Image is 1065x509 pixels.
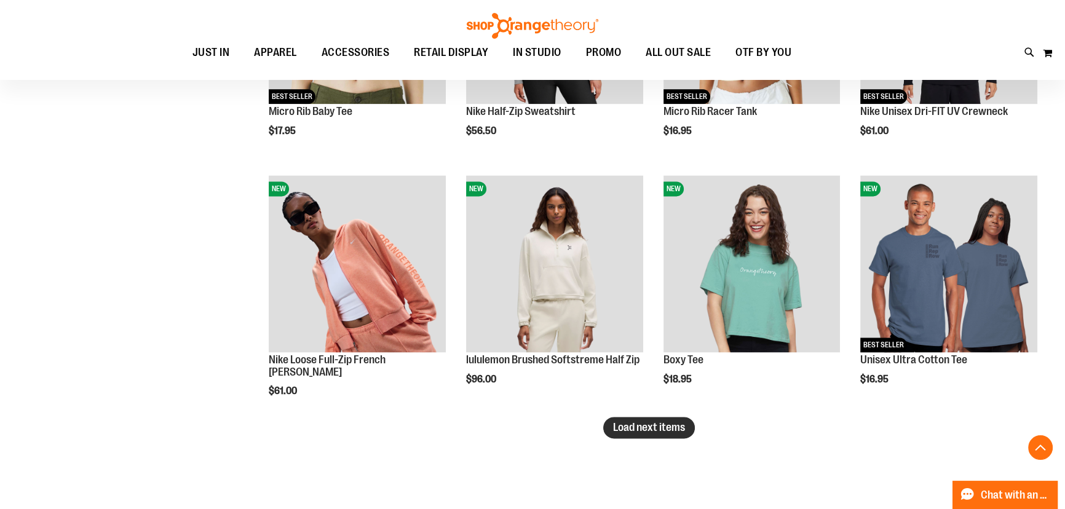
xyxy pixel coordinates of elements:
span: ALL OUT SALE [646,39,711,66]
div: product [460,169,649,416]
span: NEW [466,181,486,196]
span: APPAREL [254,39,297,66]
span: NEW [269,181,289,196]
img: Unisex Ultra Cotton Tee [860,175,1037,352]
a: lululemon Brushed Softstreme Half ZipNEW [466,175,643,354]
a: Micro Rib Racer Tank [663,105,757,117]
div: product [657,169,847,416]
a: Micro Rib Baby Tee [269,105,352,117]
img: Boxy Tee [663,175,841,352]
a: Nike Loose Full-Zip French Terry HoodieNEW [269,175,446,354]
a: Boxy TeeNEW [663,175,841,354]
span: $61.00 [269,385,299,397]
a: Nike Unisex Dri-FIT UV Crewneck [860,105,1008,117]
span: $56.50 [466,125,498,136]
a: Unisex Ultra Cotton Tee [860,353,967,366]
span: $96.00 [466,374,498,385]
span: Load next items [613,421,685,433]
span: $16.95 [663,125,694,136]
span: BEST SELLER [663,89,710,104]
button: Chat with an Expert [952,481,1058,509]
button: Back To Top [1028,435,1053,460]
div: product [263,169,452,428]
span: BEST SELLER [860,337,907,352]
div: product [854,169,1043,416]
span: $17.95 [269,125,298,136]
img: Shop Orangetheory [465,13,600,39]
span: JUST IN [192,39,230,66]
img: lululemon Brushed Softstreme Half Zip [466,175,643,352]
span: BEST SELLER [269,89,315,104]
span: Chat with an Expert [981,489,1050,501]
span: IN STUDIO [513,39,561,66]
button: Load next items [603,417,695,438]
a: Boxy Tee [663,353,703,366]
span: BEST SELLER [860,89,907,104]
a: Unisex Ultra Cotton TeeNEWBEST SELLER [860,175,1037,354]
a: Nike Half-Zip Sweatshirt [466,105,576,117]
span: NEW [860,181,881,196]
span: $61.00 [860,125,890,136]
span: $16.95 [860,374,890,385]
span: RETAIL DISPLAY [414,39,488,66]
span: NEW [663,181,684,196]
span: $18.95 [663,374,694,385]
span: ACCESSORIES [322,39,390,66]
span: OTF BY YOU [735,39,791,66]
a: lululemon Brushed Softstreme Half Zip [466,353,639,366]
img: Nike Loose Full-Zip French Terry Hoodie [269,175,446,352]
a: Nike Loose Full-Zip French [PERSON_NAME] [269,353,386,378]
span: PROMO [586,39,622,66]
